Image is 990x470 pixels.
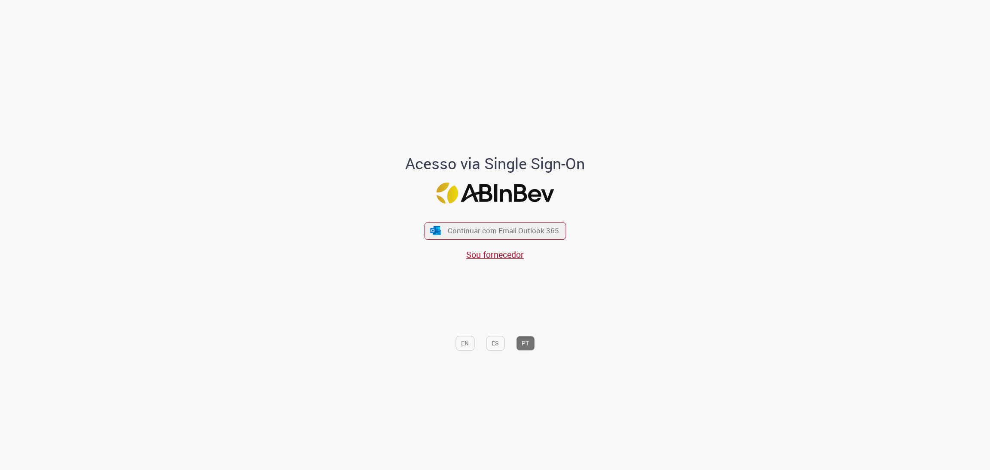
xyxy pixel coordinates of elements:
button: EN [455,336,474,351]
a: Sou fornecedor [466,249,524,260]
button: ES [486,336,504,351]
span: Continuar com Email Outlook 365 [448,226,559,236]
button: PT [516,336,535,351]
img: ícone Azure/Microsoft 360 [430,226,442,235]
img: Logo ABInBev [436,183,554,204]
button: ícone Azure/Microsoft 360 Continuar com Email Outlook 365 [424,222,566,240]
h1: Acesso via Single Sign-On [376,155,614,172]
